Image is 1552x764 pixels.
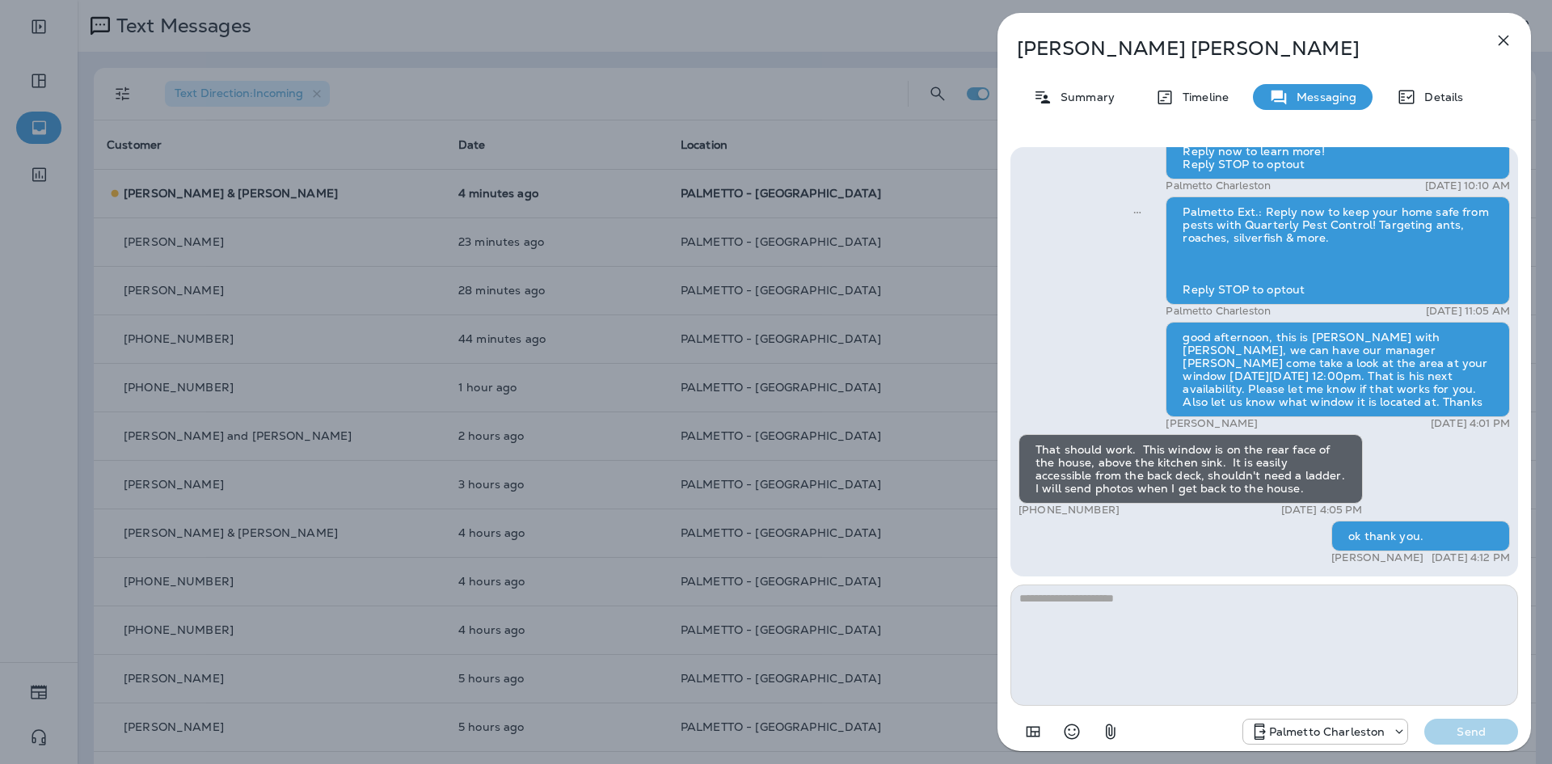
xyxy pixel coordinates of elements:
[1133,204,1141,218] span: Sent
[1426,305,1510,318] p: [DATE] 11:05 AM
[1052,91,1115,103] p: Summary
[1269,725,1385,738] p: Palmetto Charleston
[1416,91,1463,103] p: Details
[1018,504,1120,517] p: [PHONE_NUMBER]
[1288,91,1356,103] p: Messaging
[1166,417,1258,430] p: [PERSON_NAME]
[1281,504,1363,517] p: [DATE] 4:05 PM
[1166,305,1271,318] p: Palmetto Charleston
[1056,715,1088,748] button: Select an emoji
[1431,417,1510,430] p: [DATE] 4:01 PM
[1166,179,1271,192] p: Palmetto Charleston
[1166,196,1510,305] div: Palmetto Ext.: Reply now to keep your home safe from pests with Quarterly Pest Control! Targeting...
[1331,521,1510,551] div: ok thank you.
[1331,551,1423,564] p: [PERSON_NAME]
[1432,551,1510,564] p: [DATE] 4:12 PM
[1166,322,1510,417] div: good afternoon, this is [PERSON_NAME] with [PERSON_NAME], we can have our manager [PERSON_NAME] c...
[1175,91,1229,103] p: Timeline
[1017,37,1458,60] p: [PERSON_NAME] [PERSON_NAME]
[1017,715,1049,748] button: Add in a premade template
[1243,722,1408,741] div: +1 (843) 277-8322
[1018,434,1363,504] div: That should work. This window is on the rear face of the house, above the kitchen sink. It is eas...
[1425,179,1510,192] p: [DATE] 10:10 AM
